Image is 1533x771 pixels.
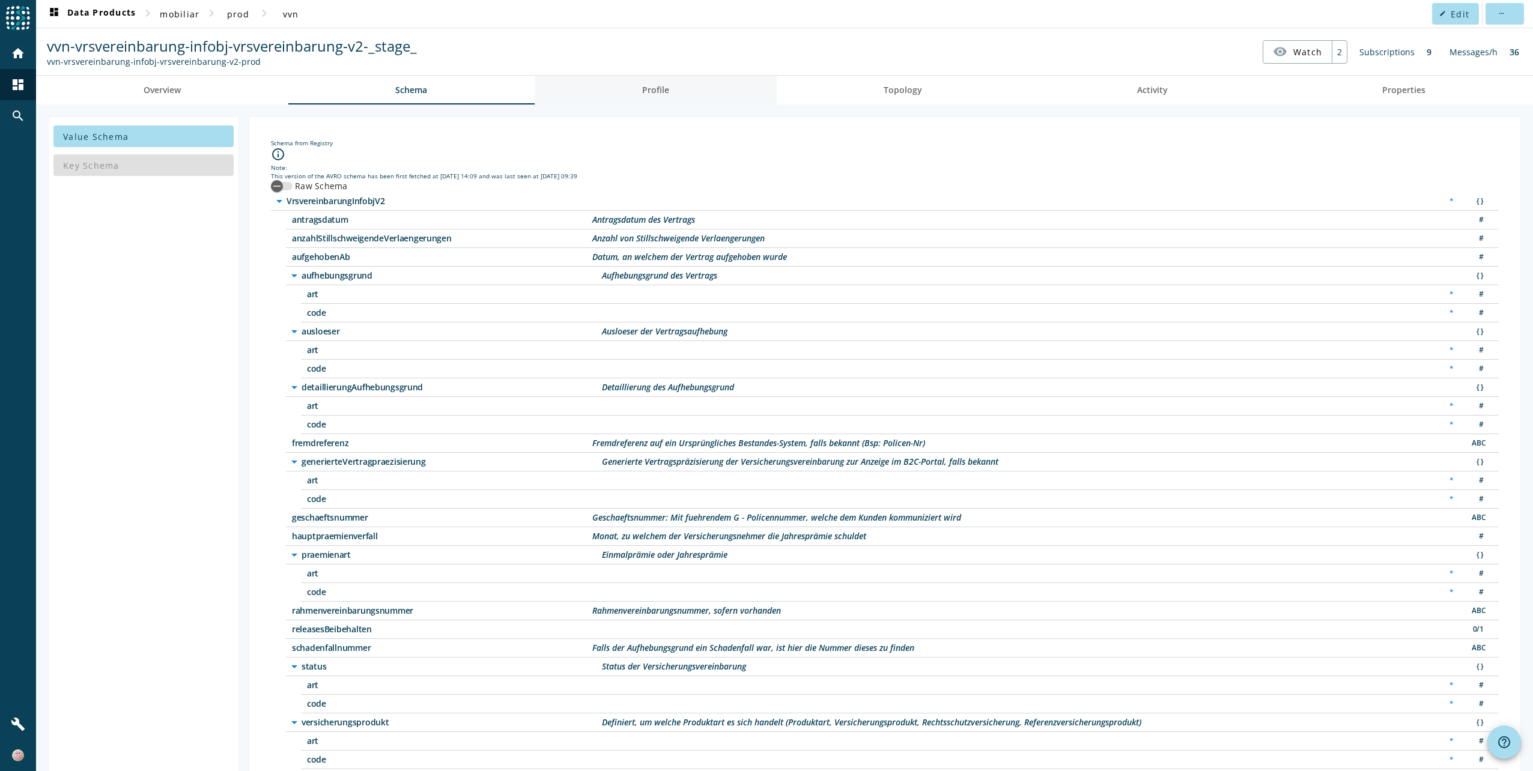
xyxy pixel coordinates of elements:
span: /ausloeser [302,327,602,336]
div: Description [602,271,717,280]
span: /antragsdatum [292,216,592,224]
span: /aufgehobenAb [292,253,592,261]
div: Description [602,718,1141,727]
span: / [287,197,587,205]
div: Number [1466,567,1490,580]
span: /praemienart [302,551,602,559]
span: /status/art [307,681,607,689]
span: Activity [1137,86,1168,94]
span: /praemienart/code [307,588,607,596]
div: Required [1443,735,1460,748]
i: arrow_drop_down [287,659,302,674]
div: Number [1466,679,1490,692]
div: Description [602,662,746,671]
mat-icon: chevron_right [141,6,155,20]
div: Required [1443,754,1460,766]
div: Required [1443,363,1460,375]
div: Messages/h [1443,40,1504,64]
span: /fremdreferenz [292,439,592,447]
div: Object [1466,549,1490,561]
div: Number [1466,754,1490,766]
button: vvn [272,3,310,25]
span: /hauptpraemienverfall [292,532,592,540]
span: /detaillierungAufhebungsgrund [302,383,602,392]
i: arrow_drop_down [287,268,302,283]
span: /ausloeser/code [307,364,607,373]
mat-icon: chevron_right [257,6,272,20]
span: /generierteVertragpraezisierung [302,458,602,466]
div: String [1466,512,1490,524]
span: /releasesBeibehalten [292,625,592,633]
img: 3dea2a89eac8bf533c9254fe83012bd2 [12,749,24,761]
div: Number [1466,530,1490,543]
div: Number [1466,214,1490,226]
div: Required [1443,474,1460,487]
div: This version of the AVRO schema has been first fetched at [DATE] 14:09 and was last seen at [DATE... [271,172,1499,180]
div: 2 [1332,41,1347,63]
div: Required [1443,344,1460,357]
button: mobiliar [155,3,204,25]
span: Properties [1382,86,1425,94]
span: /rahmenvereinbarungsnummer [292,606,592,615]
div: Description [592,439,925,447]
div: Required [1443,307,1460,319]
span: Data Products [47,7,136,21]
div: Description [592,606,781,615]
div: Number [1466,232,1490,245]
div: 9 [1421,40,1437,64]
button: prod [219,3,257,25]
span: /versicherungsprodukt/code [307,755,607,764]
i: arrow_drop_down [287,548,302,562]
div: 36 [1504,40,1525,64]
div: Number [1466,400,1490,413]
span: /detaillierungAufhebungsgrund/art [307,402,607,410]
mat-icon: dashboard [11,77,25,92]
span: /status [302,662,602,671]
div: Required [1443,586,1460,599]
span: Schema [395,86,427,94]
div: Number [1466,493,1490,506]
mat-icon: edit [1439,10,1446,17]
div: Object [1466,716,1490,729]
mat-icon: visibility [1273,44,1287,59]
span: /generierteVertragpraezisierung/code [307,495,607,503]
span: /geschaeftsnummer [292,513,592,522]
span: Topology [884,86,922,94]
div: Object [1466,270,1490,282]
img: spoud-logo.svg [6,6,30,30]
div: Number [1466,307,1490,319]
div: Object [1466,456,1490,468]
span: Value Schema [63,131,129,142]
mat-icon: home [11,46,25,61]
div: Number [1466,363,1490,375]
div: Object [1466,195,1490,208]
div: Description [592,234,765,243]
div: Description [602,327,727,336]
span: mobiliar [160,8,199,20]
span: Overview [144,86,181,94]
div: Description [592,644,914,652]
div: Number [1466,288,1490,301]
i: arrow_drop_down [272,194,287,208]
div: Note: [271,163,1499,172]
div: Number [1466,586,1490,599]
i: info_outline [271,147,285,162]
div: Number [1466,251,1490,264]
span: prod [227,8,249,20]
div: Required [1443,679,1460,692]
div: Number [1466,344,1490,357]
span: vvn-vrsvereinbarung-infobj-vrsvereinbarung-v2-_stage_ [47,36,417,56]
span: /aufhebungsgrund/code [307,309,607,317]
span: /ausloeser/art [307,346,607,354]
mat-icon: chevron_right [204,6,219,20]
span: /status/code [307,700,607,708]
button: Edit [1432,3,1479,25]
mat-icon: build [11,717,25,731]
div: Required [1443,400,1460,413]
span: /praemienart/art [307,569,607,578]
mat-icon: dashboard [47,7,61,21]
div: String [1466,605,1490,617]
div: Required [1443,419,1460,431]
span: Edit [1451,8,1469,20]
span: /generierteVertragpraezisierung/art [307,476,607,485]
